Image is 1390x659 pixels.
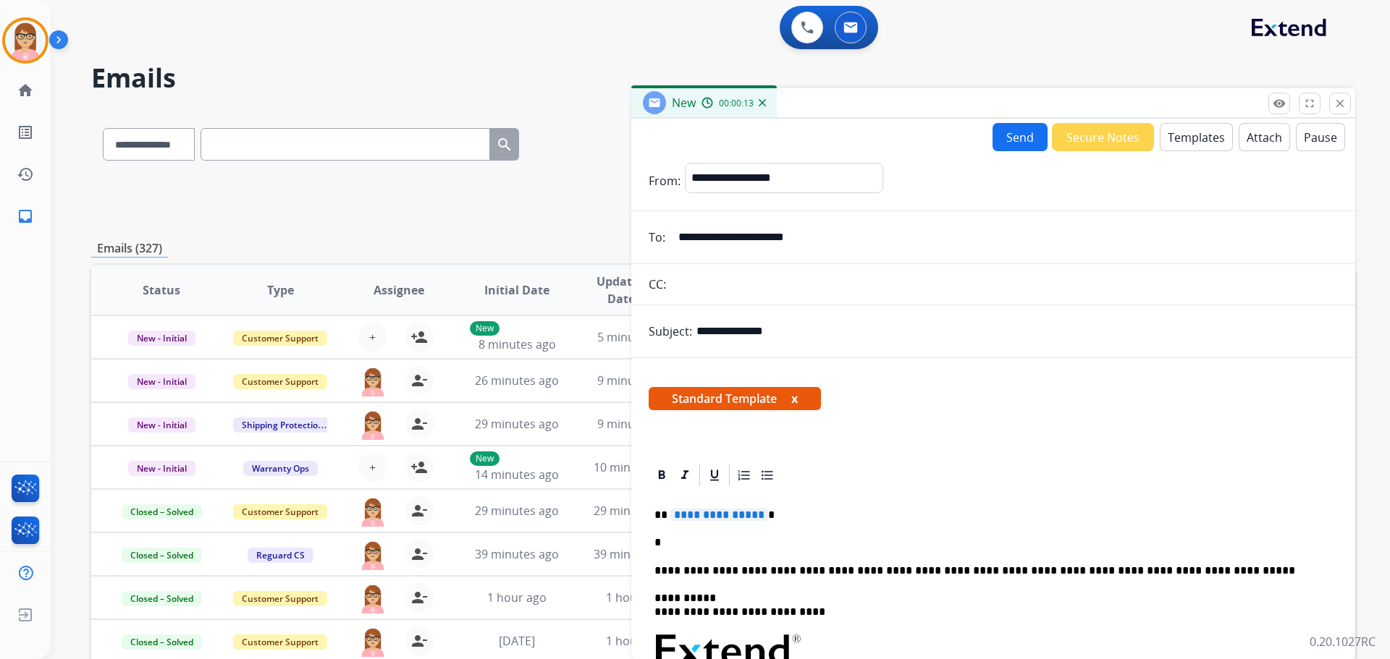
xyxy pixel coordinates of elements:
[128,374,195,389] span: New - Initial
[243,461,318,476] span: Warranty Ops
[143,281,180,299] span: Status
[410,632,428,650] mat-icon: person_remove
[594,503,678,519] span: 29 minutes ago
[122,591,202,606] span: Closed – Solved
[233,634,327,650] span: Customer Support
[122,548,202,563] span: Closed – Solved
[358,540,387,570] img: agent-avatar
[91,239,168,258] p: Emails (327)
[672,95,696,111] span: New
[358,626,387,657] img: agent-avatar
[704,464,725,486] div: Underline
[410,545,428,563] mat-icon: person_remove
[1334,97,1347,110] mat-icon: close
[128,461,195,476] span: New - Initial
[649,276,666,293] p: CC:
[791,390,798,407] button: x
[475,373,559,388] span: 26 minutes ago
[410,328,428,346] mat-icon: person_add
[17,166,34,183] mat-icon: history
[410,502,428,519] mat-icon: person_remove
[122,504,202,519] span: Closed – Solved
[597,329,675,345] span: 5 minutes ago
[17,124,34,141] mat-icon: list_alt
[649,387,821,410] span: Standard Template
[499,633,535,649] span: [DATE]
[248,548,313,563] span: Reguard CS
[606,590,665,605] span: 1 hour ago
[267,281,294,299] span: Type
[358,409,387,440] img: agent-avatar
[475,467,559,482] span: 14 minutes ago
[410,459,428,476] mat-icon: person_add
[475,416,559,432] span: 29 minutes ago
[649,229,665,246] p: To:
[649,172,681,190] p: From:
[606,633,665,649] span: 1 hour ago
[128,417,195,433] span: New - Initial
[17,208,34,225] mat-icon: inbox
[358,366,387,396] img: agent-avatar
[649,323,692,340] p: Subject:
[594,459,678,475] span: 10 minutes ago
[475,503,559,519] span: 29 minutes ago
[233,374,327,389] span: Customer Support
[597,416,675,432] span: 9 minutes ago
[233,417,332,433] span: Shipping Protection
[475,546,559,562] span: 39 minutes ago
[17,82,34,99] mat-icon: home
[594,546,678,562] span: 39 minutes ago
[1310,633,1376,650] p: 0.20.1027RC
[358,453,387,482] button: +
[233,591,327,606] span: Customer Support
[128,331,195,346] span: New - Initial
[470,451,500,466] p: New
[122,634,202,650] span: Closed – Solved
[733,464,755,486] div: Ordered List
[91,64,1355,93] h2: Emails
[651,464,673,486] div: Bold
[410,589,428,606] mat-icon: person_remove
[674,464,696,486] div: Italic
[358,496,387,527] img: agent-avatar
[589,273,654,307] span: Updated Date
[410,372,428,389] mat-icon: person_remove
[1160,123,1233,151] button: Templates
[484,281,549,299] span: Initial Date
[1239,123,1290,151] button: Attach
[374,281,424,299] span: Assignee
[410,415,428,433] mat-icon: person_remove
[1273,97,1286,110] mat-icon: remove_red_eye
[1303,97,1316,110] mat-icon: fullscreen
[233,331,327,346] span: Customer Support
[358,583,387,613] img: agent-avatar
[369,328,376,346] span: +
[993,123,1048,151] button: Send
[496,136,513,153] mat-icon: search
[358,323,387,352] button: +
[597,373,675,388] span: 9 minutes ago
[233,504,327,519] span: Customer Support
[1296,123,1345,151] button: Pause
[369,459,376,476] span: +
[479,336,556,352] span: 8 minutes ago
[470,321,500,336] p: New
[1052,123,1154,151] button: Secure Notes
[5,20,46,61] img: avatar
[719,98,754,109] span: 00:00:13
[757,464,778,486] div: Bullet List
[487,590,547,605] span: 1 hour ago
